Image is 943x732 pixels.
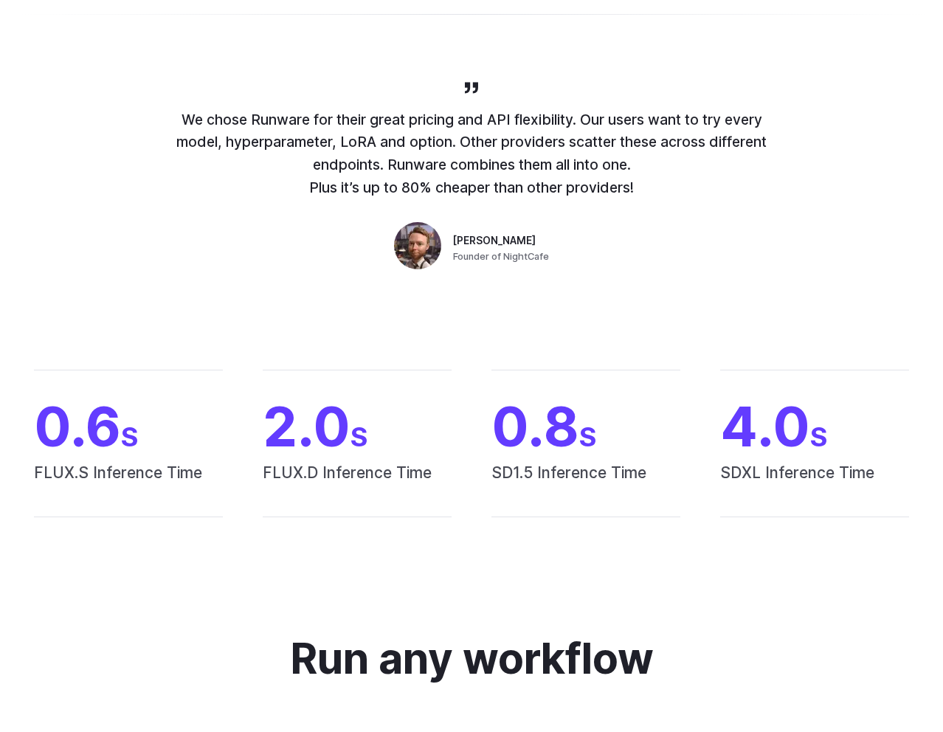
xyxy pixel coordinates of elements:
span: [PERSON_NAME] [453,233,536,249]
h2: Run any workflow [290,635,654,683]
span: 0.6 [34,400,223,455]
span: FLUX.S Inference Time [34,460,223,517]
span: 2.0 [263,400,452,455]
span: SD1.5 Inference Time [491,460,680,517]
span: SDXL Inference Time [720,460,909,517]
span: S [121,420,138,453]
span: Founder of NightCafe [453,249,549,264]
span: 0.8 [491,400,680,455]
img: Person [394,222,441,269]
p: We chose Runware for their great pricing and API flexibility. Our users want to try every model, ... [176,108,767,199]
span: FLUX.D Inference Time [263,460,452,517]
span: S [810,420,827,453]
span: 4.0 [720,400,909,455]
span: S [350,420,367,453]
span: S [579,420,596,453]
